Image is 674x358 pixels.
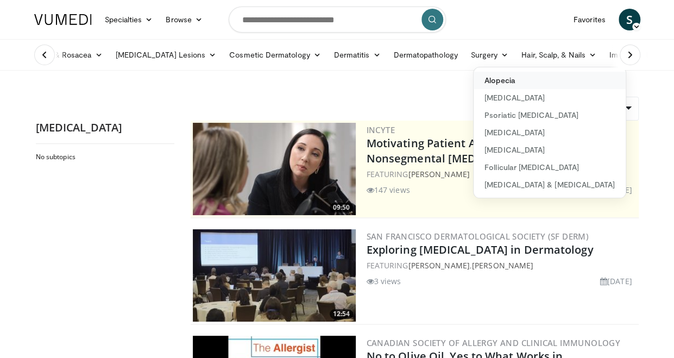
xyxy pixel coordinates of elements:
[408,260,469,271] a: [PERSON_NAME]
[28,44,109,66] a: Acne & Rosacea
[367,168,637,180] div: FEATURING
[159,9,209,30] a: Browse
[474,124,626,141] a: [MEDICAL_DATA]
[367,242,594,257] a: Exploring [MEDICAL_DATA] in Dermatology
[193,229,356,322] img: 5448c39c-25b0-4e85-96a4-660273224423.300x170_q85_crop-smart_upscale.jpg
[408,169,469,179] a: [PERSON_NAME]
[109,44,223,66] a: [MEDICAL_DATA] Lesions
[34,14,92,25] img: VuMedi Logo
[619,9,640,30] a: S
[474,106,626,124] a: Psoriatic [MEDICAL_DATA]
[367,231,589,242] a: San Francisco Dermatological Society (SF Derm)
[474,176,626,193] a: [MEDICAL_DATA] & [MEDICAL_DATA]
[367,275,401,287] li: 3 views
[367,184,410,196] li: 147 views
[367,337,620,348] a: Canadian Society of Allergy and Clinical Immunology
[472,260,533,271] a: [PERSON_NAME]
[567,9,612,30] a: Favorites
[330,203,353,212] span: 09:50
[474,89,626,106] a: [MEDICAL_DATA]
[229,7,446,33] input: Search topics, interventions
[330,309,353,319] span: 12:54
[367,124,395,135] a: Incyte
[600,275,632,287] li: [DATE]
[36,153,172,161] h2: No subtopics
[327,44,387,66] a: Dermatitis
[387,44,464,66] a: Dermatopathology
[193,123,356,215] a: 09:50
[98,9,160,30] a: Specialties
[367,136,597,166] a: Motivating Patient Adherence Through Nonsegmental [MEDICAL_DATA] Treatment
[474,72,626,89] a: Alopecia
[223,44,327,66] a: Cosmetic Dermatology
[193,229,356,322] a: 12:54
[515,44,602,66] a: Hair, Scalp, & Nails
[367,260,637,271] div: FEATURING ,
[474,159,626,176] a: Follicular [MEDICAL_DATA]
[474,141,626,159] a: [MEDICAL_DATA]
[193,123,356,215] img: 39505ded-af48-40a4-bb84-dee7792dcfd5.png.300x170_q85_crop-smart_upscale.jpg
[464,44,515,66] a: Surgery
[36,121,174,135] h2: [MEDICAL_DATA]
